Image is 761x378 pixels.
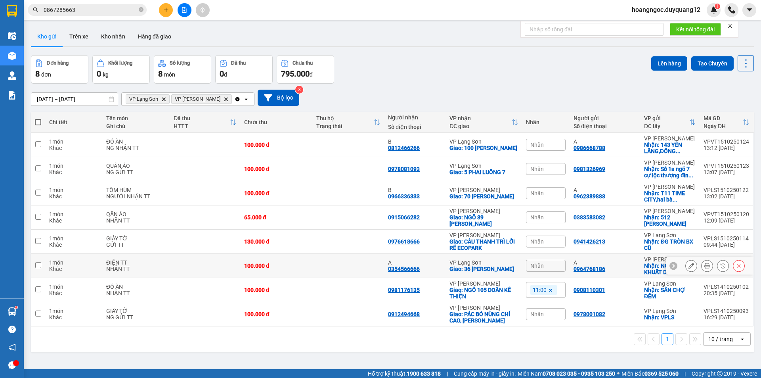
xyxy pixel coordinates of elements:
span: ⚪️ [617,372,620,375]
svg: Delete [161,97,166,102]
span: đơn [41,71,51,78]
span: Nhãn [530,311,544,317]
div: Tên món [106,115,166,121]
strong: 0369 525 060 [644,370,679,377]
span: Nhãn [530,190,544,196]
div: 100.000 đ [244,263,308,269]
div: 13:12 [DATE] [704,145,749,151]
div: 13:07 [DATE] [704,169,749,175]
span: 795.000 [281,69,310,79]
div: 0962389888 [574,193,605,200]
div: 0941426213 [574,238,605,245]
div: VP [PERSON_NAME] [644,208,696,214]
div: NHẬN TT [106,217,166,224]
svg: Delete [224,97,228,102]
div: VP Lạng Sơn [644,308,696,314]
div: Nhãn [526,119,566,125]
div: VP gửi [644,115,689,121]
div: Nhận: 512 MINH KHAI [644,214,696,227]
div: A [388,259,442,266]
svg: Clear all [234,96,241,102]
div: VPLS1410250093 [704,308,749,314]
span: VP Lạng Sơn, close by backspace [126,94,170,104]
span: Kết nối tổng đài [676,25,715,34]
div: Nhận: T11 TIME CITY,hai bà trưng,hà nội [644,190,696,203]
div: Khác [49,145,98,151]
img: solution-icon [8,91,16,100]
div: ĐỒ ĂN [106,284,166,290]
div: 1 món [49,211,98,217]
div: Sửa đơn hàng [685,260,697,272]
div: 1 món [49,163,98,169]
div: Khác [49,217,98,224]
div: VP [PERSON_NAME] [449,187,518,193]
div: 16:29 [DATE] [704,314,749,320]
div: NG NHẬN TT [106,145,166,151]
div: NHẬN TT [106,266,166,272]
span: Cung cấp máy in - giấy in: [454,369,516,378]
div: A [574,187,636,193]
div: Nhận: Số 1a ngõ 7 cự lộc thượng đình thanh xuân [644,166,696,178]
button: Kho nhận [95,27,132,46]
div: GIẤY TỜ [106,235,166,242]
button: Đơn hàng8đơn [31,55,88,84]
div: Giao: 70 LÝ THƯỜNG KIỆT [449,193,518,200]
button: Số lượng8món [154,55,211,84]
div: ĐC giao [449,123,512,129]
div: NG GỬI TT [106,169,166,175]
div: 1 món [49,284,98,290]
span: Nhãn [530,263,544,269]
div: Giao: 5 PHAI LUÔNG 7 [449,169,518,175]
span: 8 [35,69,40,79]
button: Bộ lọc [258,90,299,106]
div: Giao: PÁC BÓ NÙNG CHÍ CAO, CAO BẰNG [449,311,518,324]
div: VP [PERSON_NAME] [644,256,696,263]
div: VP Lạng Sơn [449,163,518,169]
th: Toggle SortBy [446,112,522,133]
div: 0978001082 [574,311,605,317]
button: Lên hàng [651,56,687,71]
div: Chi tiết [49,119,98,125]
div: VP [PERSON_NAME] [449,208,518,214]
div: VP [PERSON_NAME] [644,159,696,166]
div: Ghi chú [106,123,166,129]
span: close [727,23,733,29]
div: 0964768186 [574,266,605,272]
div: Nhận: SÂN CHỢ ĐÊM [644,287,696,299]
div: Khối lượng [108,60,132,66]
span: file-add [182,7,187,13]
span: Nhãn [530,214,544,221]
div: VP nhận [449,115,512,121]
button: 1 [662,333,673,345]
div: 100.000 đ [244,311,308,317]
div: Nhận: NGÕ 7 KHUẤT DUY TIẾN,THANH XUÂN,HÀ NỘI [644,263,696,275]
div: Số lượng [170,60,190,66]
div: VPLS1410250102 [704,284,749,290]
button: Chưa thu795.000đ [277,55,334,84]
div: VPVT1510250124 [704,138,749,145]
div: VPLS1510250114 [704,235,749,242]
img: logo-vxr [7,5,17,17]
div: 0978081093 [388,166,420,172]
th: Toggle SortBy [700,112,753,133]
div: Người nhận [388,114,442,121]
span: plus [163,7,169,13]
span: caret-down [746,6,753,13]
div: Giao: NGÕ 89 NGÔ QUYỀN [449,214,518,227]
div: 0812466266 [388,145,420,151]
div: B [388,138,442,145]
img: icon-new-feature [710,6,717,13]
img: warehouse-icon [8,307,16,316]
span: VP Minh Khai [175,96,220,102]
strong: 1900 633 818 [407,370,441,377]
div: 0976618666 [388,238,420,245]
div: Thu hộ [316,115,374,121]
span: message [8,361,16,369]
span: kg [103,71,109,78]
div: Đơn hàng [47,60,69,66]
div: Trạng thái [316,123,374,129]
button: Kho gửi [31,27,63,46]
div: 1 món [49,235,98,242]
div: NHẬN TT [106,290,166,296]
span: 11:00 [533,286,547,294]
